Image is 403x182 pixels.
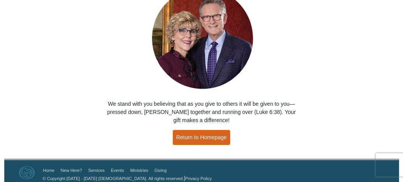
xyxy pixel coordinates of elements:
[154,168,166,173] a: Giving
[130,168,148,173] a: Ministries
[185,176,212,181] a: Privacy Policy
[173,130,230,145] a: Return to Homepage
[19,166,35,179] img: Eagle Mountain International Church
[43,176,184,181] a: © Copyright [DATE] - [DATE] [DEMOGRAPHIC_DATA]. All rights reserved.
[88,168,105,173] a: Services
[43,168,54,173] a: Home
[105,100,298,124] p: We stand with you believing that as you give to others it will be given to you—pressed down, [PER...
[111,168,124,173] a: Events
[61,168,82,173] a: New Here?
